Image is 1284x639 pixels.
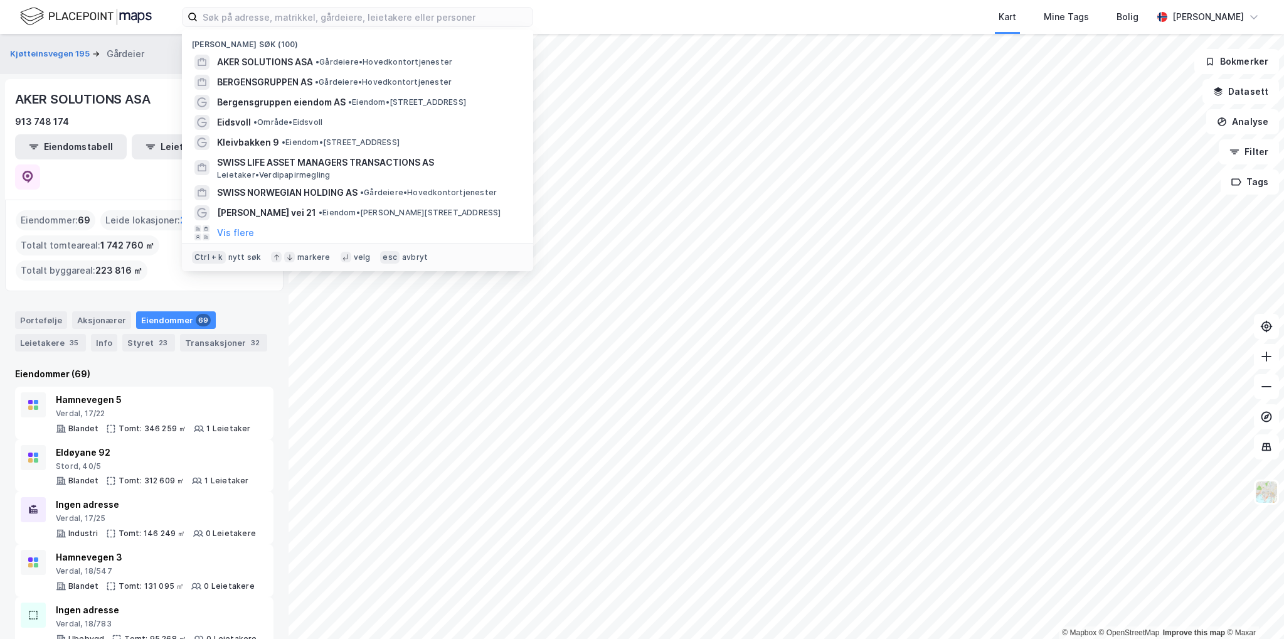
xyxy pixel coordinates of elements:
[67,336,81,349] div: 35
[206,424,250,434] div: 1 Leietaker
[15,134,127,159] button: Eiendomstabell
[217,205,316,220] span: [PERSON_NAME] vei 21
[1206,109,1279,134] button: Analyse
[20,6,152,28] img: logo.f888ab2527a4732fd821a326f86c7f29.svg
[228,252,262,262] div: nytt søk
[297,252,330,262] div: markere
[1062,628,1096,637] a: Mapbox
[217,115,251,130] span: Eidsvoll
[1117,9,1138,24] div: Bolig
[15,311,67,329] div: Portefølje
[56,497,256,512] div: Ingen adresse
[253,117,322,127] span: Område • Eidsvoll
[15,367,273,382] div: Eiendommer (69)
[16,210,95,230] div: Eiendommer :
[136,311,216,329] div: Eiendommer
[1219,139,1279,164] button: Filter
[217,155,518,170] span: SWISS LIFE ASSET MANAGERS TRANSACTIONS AS
[1255,480,1278,504] img: Z
[402,252,428,262] div: avbryt
[56,392,251,407] div: Hamnevegen 5
[198,8,533,26] input: Søk på adresse, matrikkel, gårdeiere, leietakere eller personer
[1163,628,1225,637] a: Improve this map
[15,89,152,109] div: AKER SOLUTIONS ASA
[1099,628,1160,637] a: OpenStreetMap
[1044,9,1089,24] div: Mine Tags
[119,581,184,591] div: Tomt: 131 095 ㎡
[196,314,211,326] div: 69
[282,137,285,147] span: •
[1194,49,1279,74] button: Bokmerker
[348,97,466,107] span: Eiendom • [STREET_ADDRESS]
[16,260,147,281] div: Totalt byggareal :
[56,461,249,471] div: Stord, 40/5
[100,238,154,253] span: 1 742 760 ㎡
[56,550,255,565] div: Hamnevegen 3
[180,334,267,352] div: Transaksjoner
[15,334,86,352] div: Leietakere
[1172,9,1244,24] div: [PERSON_NAME]
[1221,579,1284,639] iframe: Chat Widget
[91,334,117,352] div: Info
[119,476,184,486] div: Tomt: 312 609 ㎡
[360,188,364,197] span: •
[315,77,319,87] span: •
[316,57,452,67] span: Gårdeiere • Hovedkontortjenester
[217,135,279,150] span: Kleivbakken 9
[56,513,256,524] div: Verdal, 17/25
[107,46,144,62] div: Gårdeier
[319,208,501,218] span: Eiendom • [PERSON_NAME][STREET_ADDRESS]
[182,30,533,52] div: [PERSON_NAME] søk (100)
[156,336,170,349] div: 23
[348,97,352,107] span: •
[56,409,251,419] div: Verdal, 17/22
[999,9,1016,24] div: Kart
[1202,79,1279,104] button: Datasett
[1221,169,1279,195] button: Tags
[119,424,186,434] div: Tomt: 346 259 ㎡
[68,424,98,434] div: Blandet
[354,252,371,262] div: velg
[217,185,358,200] span: SWISS NORWEGIAN HOLDING AS
[217,225,254,240] button: Vis flere
[16,235,159,255] div: Totalt tomteareal :
[319,208,322,217] span: •
[360,188,497,198] span: Gårdeiere • Hovedkontortjenester
[56,619,257,629] div: Verdal, 18/783
[10,48,92,60] button: Kjøtteinsvegen 195
[56,566,255,576] div: Verdal, 18/547
[56,445,249,460] div: Eldøyane 92
[204,476,248,486] div: 1 Leietaker
[180,213,186,228] span: 2
[282,137,400,148] span: Eiendom • [STREET_ADDRESS]
[253,117,257,127] span: •
[217,170,330,180] span: Leietaker • Verdipapirmegling
[248,336,262,349] div: 32
[68,529,98,539] div: Industri
[217,95,346,110] span: Bergensgruppen eiendom AS
[68,581,98,591] div: Blandet
[217,55,313,70] span: AKER SOLUTIONS ASA
[68,476,98,486] div: Blandet
[316,57,319,67] span: •
[204,581,254,591] div: 0 Leietakere
[122,334,175,352] div: Styret
[100,210,191,230] div: Leide lokasjoner :
[315,77,452,87] span: Gårdeiere • Hovedkontortjenester
[78,213,90,228] span: 69
[380,251,400,264] div: esc
[217,75,312,90] span: BERGENSGRUPPEN AS
[192,251,226,264] div: Ctrl + k
[72,311,131,329] div: Aksjonærer
[132,134,243,159] button: Leietakertabell
[119,529,186,539] div: Tomt: 146 249 ㎡
[95,263,142,278] span: 223 816 ㎡
[56,603,257,618] div: Ingen adresse
[206,529,256,539] div: 0 Leietakere
[15,114,69,129] div: 913 748 174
